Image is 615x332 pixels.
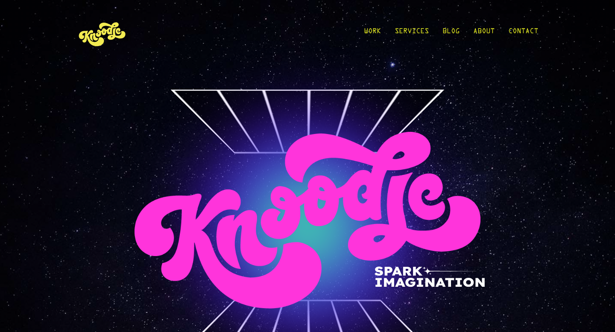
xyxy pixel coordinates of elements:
[364,14,381,53] a: Work
[473,14,495,53] a: About
[77,14,128,53] img: KnoLogo(yellow)
[442,14,460,53] a: Blog
[395,14,429,53] a: Services
[508,14,538,53] a: Contact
